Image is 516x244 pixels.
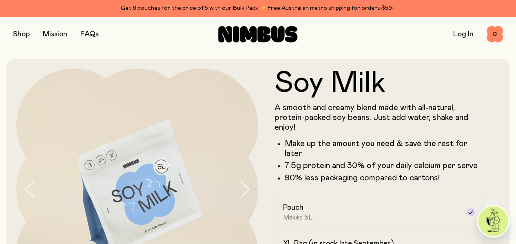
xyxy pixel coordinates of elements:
button: 0 [487,26,503,42]
div: Get 6 pouches for the price of 5 with our Bulk Pack ✨ Free Australian metro shipping for orders $59+ [13,3,503,13]
span: Makes 5L [283,213,313,222]
p: A smooth and creamy blend made with all-natural, protein-packed soy beans. Just add water, shake ... [275,103,484,132]
h2: Pouch [283,203,303,213]
a: Log In [453,31,474,38]
h1: Soy Milk [275,69,484,98]
img: agent [478,206,508,236]
a: Mission [43,31,67,38]
p: 90% less packaging compared to cartons! [285,173,484,183]
a: FAQs [80,31,99,38]
li: 7.5g protein and 30% of your daily calcium per serve [285,161,484,171]
li: Make up the amount you need & save the rest for later [285,139,484,158]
